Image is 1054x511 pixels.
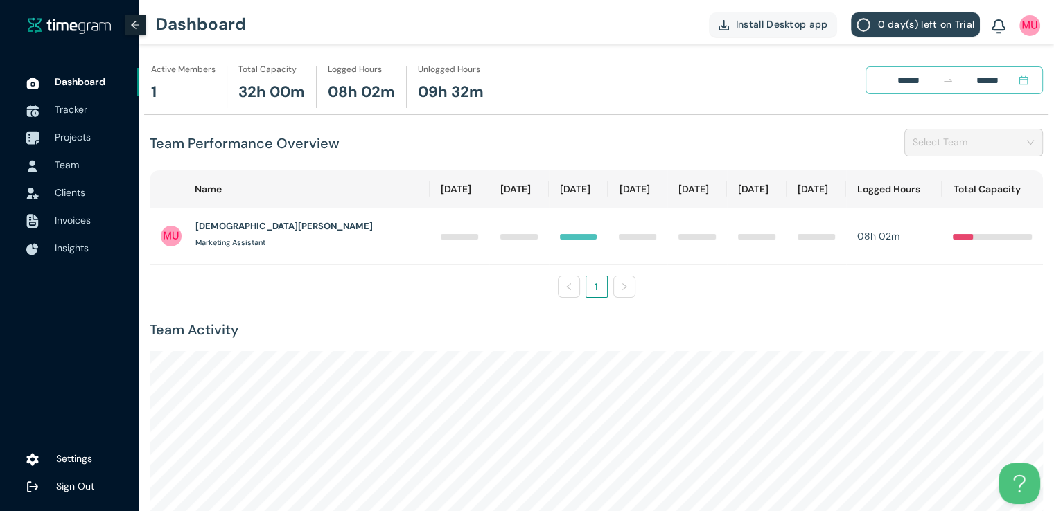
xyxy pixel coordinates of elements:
[55,186,85,199] span: Clients
[150,133,340,154] h1: Team Performance Overview
[418,80,484,105] h1: 09h 32m
[719,20,729,30] img: DownloadApp
[608,170,667,208] th: [DATE]
[56,480,94,492] span: Sign Out
[1019,15,1040,36] img: UserIcon
[586,276,608,298] li: 1
[430,170,489,208] th: [DATE]
[787,170,846,208] th: [DATE]
[489,170,549,208] th: [DATE]
[26,160,39,172] img: UserIcon
[55,75,105,88] span: Dashboard
[195,237,265,249] h1: Marketing Assistant
[26,105,39,117] img: TimeTrackerIcon
[28,17,111,34] img: timegram
[736,17,828,32] span: Install Desktop app
[565,283,573,291] span: left
[26,481,39,493] img: logOut.ca60ddd252d7bab9102ea2608abe0238.svg
[613,276,635,298] button: right
[727,170,787,208] th: [DATE]
[942,170,1043,208] th: Total Capacity
[667,170,727,208] th: [DATE]
[26,132,39,145] img: ProjectIcon
[151,80,157,105] h1: 1
[328,63,382,76] h1: Logged Hours
[851,12,980,37] button: 0 day(s) left on Trial
[151,63,216,76] h1: Active Members
[877,17,974,32] span: 0 day(s) left on Trial
[55,131,91,143] span: Projects
[942,75,954,86] span: to
[846,170,942,208] th: Logged Hours
[130,20,140,30] span: arrow-left
[549,170,608,208] th: [DATE]
[620,283,629,291] span: right
[613,276,635,298] li: Next Page
[238,63,297,76] h1: Total Capacity
[150,319,1043,341] h1: Team Activity
[56,452,92,465] span: Settings
[150,170,430,208] th: Name
[558,276,580,298] li: Previous Page
[328,80,395,105] h1: 08h 02m
[195,219,373,233] h1: [DEMOGRAPHIC_DATA][PERSON_NAME]
[55,242,89,254] span: Insights
[55,103,87,116] span: Tracker
[999,463,1040,504] iframe: Toggle Customer Support
[55,159,79,171] span: Team
[558,276,580,298] button: left
[26,77,39,89] img: DashboardIcon
[156,3,246,45] h1: Dashboard
[238,80,305,105] h1: 32h 00m
[942,75,954,86] span: swap-right
[55,214,91,226] span: Invoices
[418,63,480,76] h1: Unlogged Hours
[586,276,607,297] a: 1
[857,228,931,244] div: 08h 02m
[26,453,39,467] img: settings.78e04af822cf15d41b38c81147b09f22.svg
[26,214,39,228] img: InvoiceIcon
[26,243,39,256] img: InsightsIcon
[992,19,1005,35] img: BellIcon
[26,188,39,199] img: InvoiceIcon
[709,12,838,37] button: Install Desktop app
[161,226,182,246] img: UserIcon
